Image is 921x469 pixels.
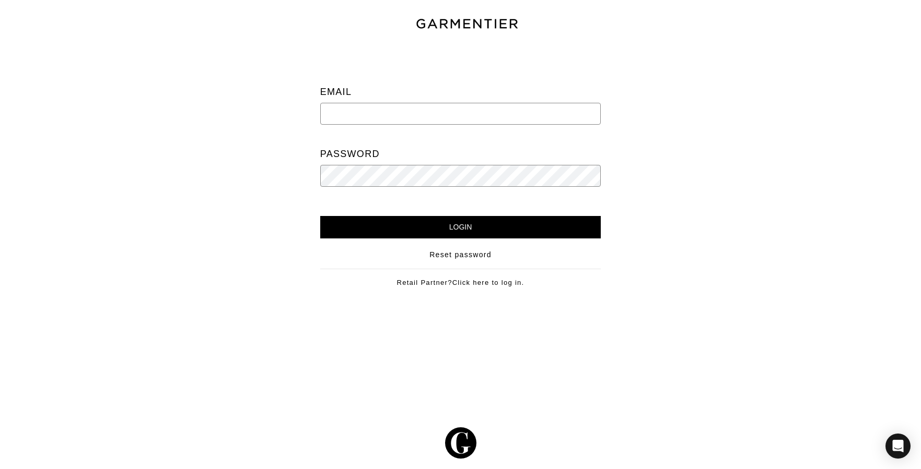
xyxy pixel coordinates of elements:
[320,143,380,165] label: Password
[445,427,476,459] img: g-602364139e5867ba59c769ce4266a9601a3871a1516a6a4c3533f4bc45e69684.svg
[320,216,601,238] input: Login
[320,81,352,103] label: Email
[320,269,601,288] div: Retail Partner?
[429,249,492,260] a: Reset password
[885,434,911,459] div: Open Intercom Messenger
[452,279,524,286] a: Click here to log in.
[415,17,519,31] img: garmentier-text-8466448e28d500cc52b900a8b1ac6a0b4c9bd52e9933ba870cc531a186b44329.png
